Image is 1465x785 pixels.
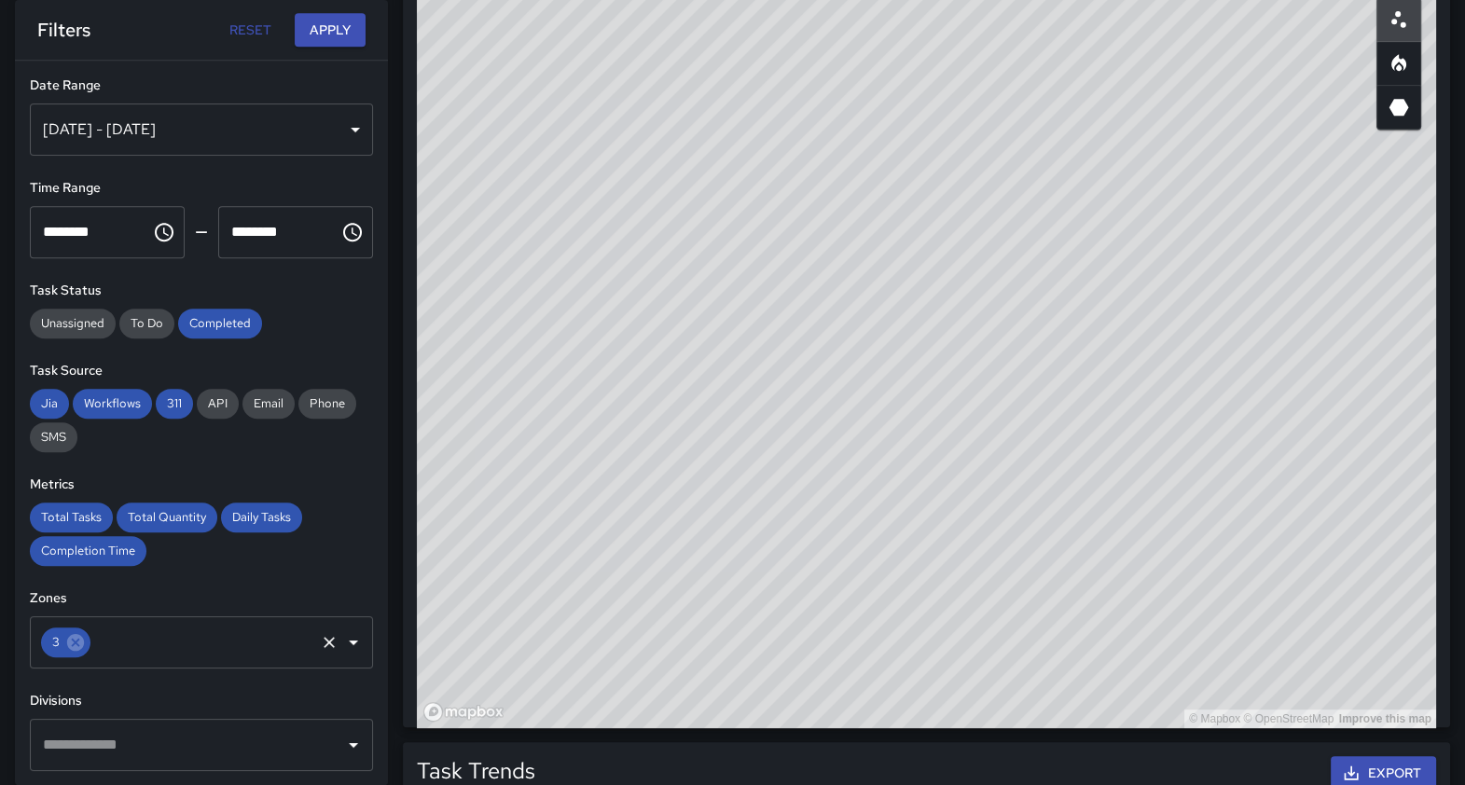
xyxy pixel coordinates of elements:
h6: Filters [37,15,90,45]
div: [DATE] - [DATE] [30,103,373,156]
button: Open [340,629,366,655]
div: Workflows [73,389,152,419]
span: 311 [156,395,193,411]
div: 311 [156,389,193,419]
button: Reset [220,13,280,48]
span: To Do [119,315,174,331]
div: 3 [41,627,90,657]
h6: Time Range [30,178,373,199]
button: Heatmap [1376,41,1421,86]
span: Completion Time [30,543,146,558]
span: Daily Tasks [221,509,302,525]
span: Total Quantity [117,509,217,525]
div: Email [242,389,295,419]
span: 3 [41,631,71,653]
button: Choose time, selected time is 11:59 PM [334,213,371,251]
div: Daily Tasks [221,503,302,532]
h6: Metrics [30,475,373,495]
svg: Heatmap [1388,52,1410,75]
div: API [197,389,239,419]
button: Apply [295,13,366,48]
div: Completed [178,309,262,338]
button: Clear [316,629,342,655]
div: SMS [30,422,77,452]
button: Open [340,732,366,758]
div: Unassigned [30,309,116,338]
div: Total Quantity [117,503,217,532]
h6: Task Status [30,281,373,301]
span: SMS [30,429,77,445]
div: Completion Time [30,536,146,566]
svg: 3D Heatmap [1388,96,1410,118]
span: Phone [298,395,356,411]
span: Unassigned [30,315,116,331]
h6: Zones [30,588,373,609]
div: Jia [30,389,69,419]
div: Phone [298,389,356,419]
div: To Do [119,309,174,338]
div: Total Tasks [30,503,113,532]
span: Jia [30,395,69,411]
button: Choose time, selected time is 12:00 AM [145,213,183,251]
svg: Scatterplot [1388,8,1410,31]
span: Email [242,395,295,411]
h6: Date Range [30,76,373,96]
h6: Task Source [30,361,373,381]
h6: Divisions [30,691,373,711]
span: Total Tasks [30,509,113,525]
span: API [197,395,239,411]
span: Workflows [73,395,152,411]
span: Completed [178,315,262,331]
button: 3D Heatmap [1376,85,1421,130]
